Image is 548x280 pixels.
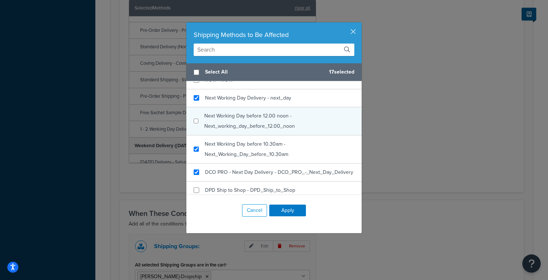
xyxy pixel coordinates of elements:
[186,63,362,81] div: 17 selected
[269,205,306,216] button: Apply
[205,94,291,102] span: Next Working Day Delivery - next_day
[205,140,288,158] span: Next Working Day before 10.30am - Next_Working_Day_before_10.30am
[205,168,353,176] span: DCO PRO - Next Day Delivery - DCO_PRO_-_Next_Day_Delivery
[194,44,354,56] input: Search
[205,76,233,84] span: ROW - ROW
[194,30,354,40] div: Shipping Methods to Be Affected
[204,112,295,130] span: Next Working Day before 12.00 noon - Next_working_day_before_12.00_noon
[205,186,295,194] span: DPD Ship to Shop - DPD_Ship_to_Shop
[242,204,267,217] button: Cancel
[205,67,323,77] span: Select All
